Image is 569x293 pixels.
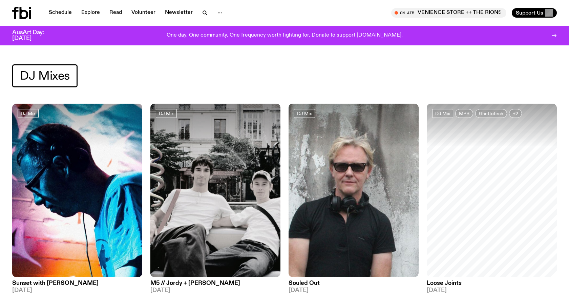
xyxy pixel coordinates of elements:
[289,104,419,277] img: Stephen looks directly at the camera, wearing a black tee, black sunglasses and headphones around...
[297,111,312,116] span: DJ Mix
[12,104,142,277] img: Simon Caldwell stands side on, looking downwards. He has headphones on. Behind him is a brightly ...
[150,280,280,286] h3: M5 // Jordy + [PERSON_NAME]
[105,8,126,18] a: Read
[516,10,543,16] span: Support Us
[479,111,503,116] span: Ghettotech
[77,8,104,18] a: Explore
[512,8,557,18] button: Support Us
[294,109,315,118] a: DJ Mix
[167,33,403,39] p: One day. One community. One frequency worth fighting for. Donate to support [DOMAIN_NAME].
[12,30,56,41] h3: AusArt Day: [DATE]
[509,109,522,118] button: +2
[289,280,419,286] h3: Souled Out
[12,280,142,286] h3: Sunset with [PERSON_NAME]
[391,8,506,18] button: On AirCONVENIENCE STORE ++ THE RIONS x [DATE] Arvos
[18,109,39,118] a: DJ Mix
[427,280,557,286] h3: Loose Joints
[45,8,76,18] a: Schedule
[156,109,177,118] a: DJ Mix
[127,8,160,18] a: Volunteer
[161,8,197,18] a: Newsletter
[455,109,473,118] a: MPB
[513,111,518,116] span: +2
[21,111,36,116] span: DJ Mix
[20,69,70,83] span: DJ Mixes
[475,109,507,118] a: Ghettotech
[459,111,469,116] span: MPB
[159,111,174,116] span: DJ Mix
[435,111,450,116] span: DJ Mix
[432,109,453,118] a: DJ Mix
